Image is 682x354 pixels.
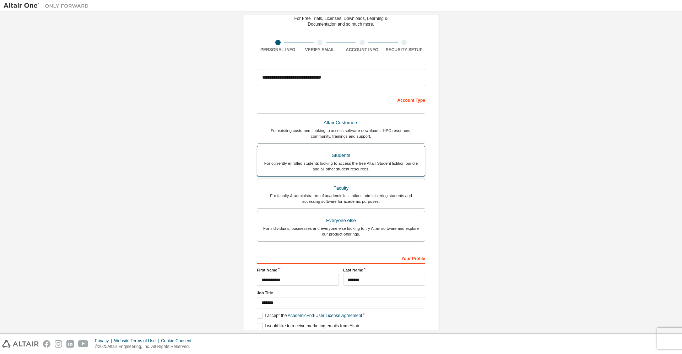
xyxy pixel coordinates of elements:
[299,47,341,53] div: Verify Email
[257,94,425,105] div: Account Type
[257,252,425,264] div: Your Profile
[261,183,421,193] div: Faculty
[257,47,299,53] div: Personal Info
[261,193,421,204] div: For faculty & administrators of academic institutions administering students and accessing softwa...
[341,47,383,53] div: Account Info
[261,216,421,226] div: Everyone else
[257,267,339,273] label: First Name
[78,340,88,348] img: youtube.svg
[343,267,425,273] label: Last Name
[55,340,62,348] img: instagram.svg
[288,313,362,318] a: Academic End-User License Agreement
[257,313,362,319] label: I accept the
[95,338,114,344] div: Privacy
[261,226,421,237] div: For individuals, businesses and everyone else looking to try Altair software and explore our prod...
[383,47,426,53] div: Security Setup
[257,290,425,296] label: Job Title
[261,150,421,160] div: Students
[257,323,359,329] label: I would like to receive marketing emails from Altair
[261,160,421,172] div: For currently enrolled students looking to access the free Altair Student Edition bundle and all ...
[2,340,39,348] img: altair_logo.svg
[4,2,92,9] img: Altair One
[294,16,388,27] div: For Free Trials, Licenses, Downloads, Learning & Documentation and so much more.
[161,338,195,344] div: Cookie Consent
[66,340,74,348] img: linkedin.svg
[261,128,421,139] div: For existing customers looking to access software downloads, HPC resources, community, trainings ...
[114,338,161,344] div: Website Terms of Use
[43,340,50,348] img: facebook.svg
[261,118,421,128] div: Altair Customers
[95,344,196,350] p: © 2025 Altair Engineering, Inc. All Rights Reserved.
